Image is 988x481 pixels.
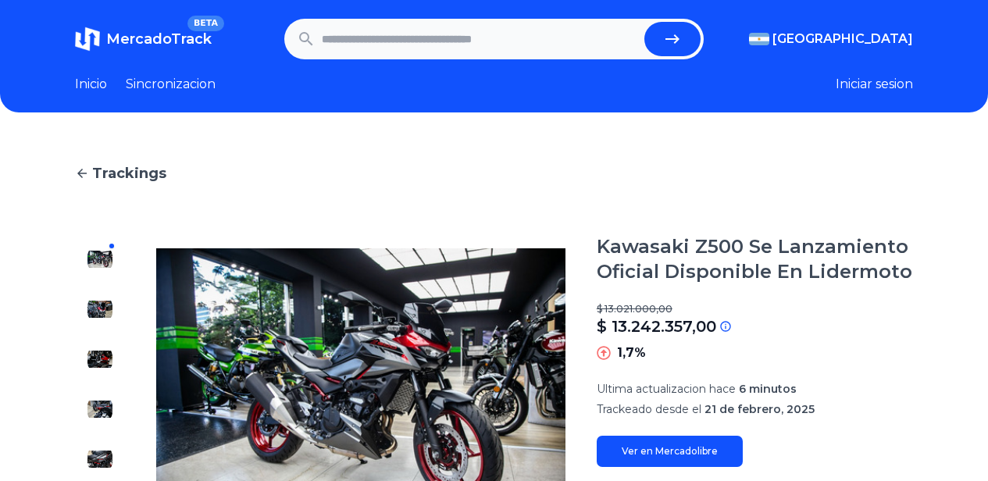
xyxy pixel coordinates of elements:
span: Trackings [92,162,166,184]
img: MercadoTrack [75,27,100,52]
h1: Kawasaki Z500 Se Lanzamiento Oficial Disponible En Lidermoto [597,234,913,284]
a: Trackings [75,162,913,184]
img: Kawasaki Z500 Se Lanzamiento Oficial Disponible En Lidermoto [87,347,112,372]
button: Iniciar sesion [836,75,913,94]
span: Trackeado desde el [597,402,701,416]
a: Inicio [75,75,107,94]
p: $ 13.021.000,00 [597,303,913,315]
button: [GEOGRAPHIC_DATA] [749,30,913,48]
p: 1,7% [617,344,646,362]
span: MercadoTrack [106,30,212,48]
a: Ver en Mercadolibre [597,436,743,467]
p: $ 13.242.357,00 [597,315,716,337]
img: Kawasaki Z500 Se Lanzamiento Oficial Disponible En Lidermoto [87,447,112,472]
img: Kawasaki Z500 Se Lanzamiento Oficial Disponible En Lidermoto [87,397,112,422]
span: [GEOGRAPHIC_DATA] [772,30,913,48]
span: BETA [187,16,224,31]
a: Sincronizacion [126,75,216,94]
a: MercadoTrackBETA [75,27,212,52]
img: Kawasaki Z500 Se Lanzamiento Oficial Disponible En Lidermoto [87,297,112,322]
img: Kawasaki Z500 Se Lanzamiento Oficial Disponible En Lidermoto [87,247,112,272]
span: 6 minutos [739,382,797,396]
span: 21 de febrero, 2025 [704,402,815,416]
img: Argentina [749,33,769,45]
span: Ultima actualizacion hace [597,382,736,396]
